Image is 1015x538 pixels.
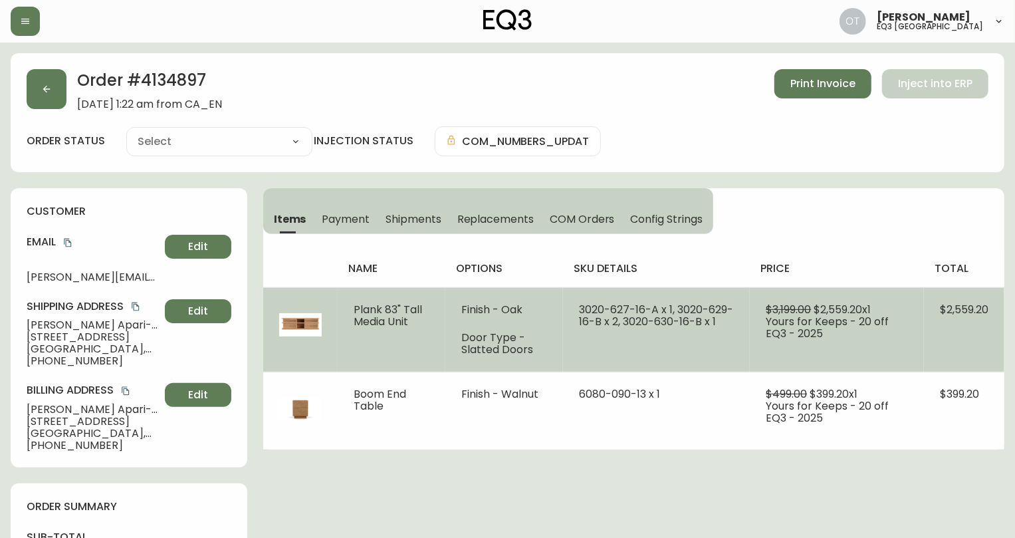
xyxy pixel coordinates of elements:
[766,398,889,426] span: Yours for Keeps - 20 off EQ3 - 2025
[27,235,160,249] h4: Email
[129,300,142,313] button: copy
[165,235,231,259] button: Edit
[314,134,413,148] h4: injection status
[27,440,160,452] span: [PHONE_NUMBER]
[457,212,534,226] span: Replacements
[61,236,74,249] button: copy
[27,383,160,398] h4: Billing Address
[814,302,871,317] span: $2,559.20 x 1
[456,261,552,276] h4: options
[188,239,208,254] span: Edit
[840,8,866,35] img: 5d4d18d254ded55077432b49c4cb2919
[774,69,871,98] button: Print Invoice
[579,386,660,402] span: 6080-090-13 x 1
[461,304,547,316] li: Finish - Oak
[274,212,306,226] span: Items
[27,404,160,416] span: [PERSON_NAME] Apari-Pantigozo
[386,212,441,226] span: Shipments
[27,204,231,219] h4: customer
[27,499,231,514] h4: order summary
[760,261,913,276] h4: price
[579,302,733,329] span: 3020-627-16-A x 1, 3020-629-16-B x 2, 3020-630-16-B x 1
[27,319,160,331] span: [PERSON_NAME] Apari-Pantigozo
[77,69,222,98] h2: Order # 4134897
[27,343,160,355] span: [GEOGRAPHIC_DATA] , QC , H2N 1E4 , CA
[935,261,994,276] h4: total
[461,388,547,400] li: Finish - Walnut
[77,98,222,110] span: [DATE] 1:22 am from CA_EN
[354,302,422,329] span: Plank 83" Tall Media Unit
[119,384,132,398] button: copy
[940,386,979,402] span: $399.20
[483,9,532,31] img: logo
[165,299,231,323] button: Edit
[27,331,160,343] span: [STREET_ADDRESS]
[322,212,370,226] span: Payment
[27,134,105,148] label: order status
[279,388,322,431] img: 6080-090-13-400-1-cktw0bhqy3yil0146074lwhgg.jpg
[461,332,547,356] li: Door Type - Slatted Doors
[27,299,160,314] h4: Shipping Address
[550,212,615,226] span: COM Orders
[27,416,160,428] span: [STREET_ADDRESS]
[188,388,208,402] span: Edit
[348,261,435,276] h4: name
[766,386,807,402] span: $499.00
[877,23,983,31] h5: eq3 [GEOGRAPHIC_DATA]
[354,386,406,414] span: Boom End Table
[631,212,703,226] span: Config Strings
[165,383,231,407] button: Edit
[27,428,160,440] span: [GEOGRAPHIC_DATA] , QC , H2N 1E4 , CA
[574,261,740,276] h4: sku details
[188,304,208,319] span: Edit
[27,271,160,283] span: [PERSON_NAME][EMAIL_ADDRESS][DOMAIN_NAME]
[877,12,970,23] span: [PERSON_NAME]
[766,302,811,317] span: $3,199.00
[790,76,855,91] span: Print Invoice
[279,304,322,346] img: 3020-627-MC-400-1-cl6p4j6ai3qce0134usizqb13.jpg
[810,386,857,402] span: $399.20 x 1
[940,302,988,317] span: $2,559.20
[27,355,160,367] span: [PHONE_NUMBER]
[766,314,889,341] span: Yours for Keeps - 20 off EQ3 - 2025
